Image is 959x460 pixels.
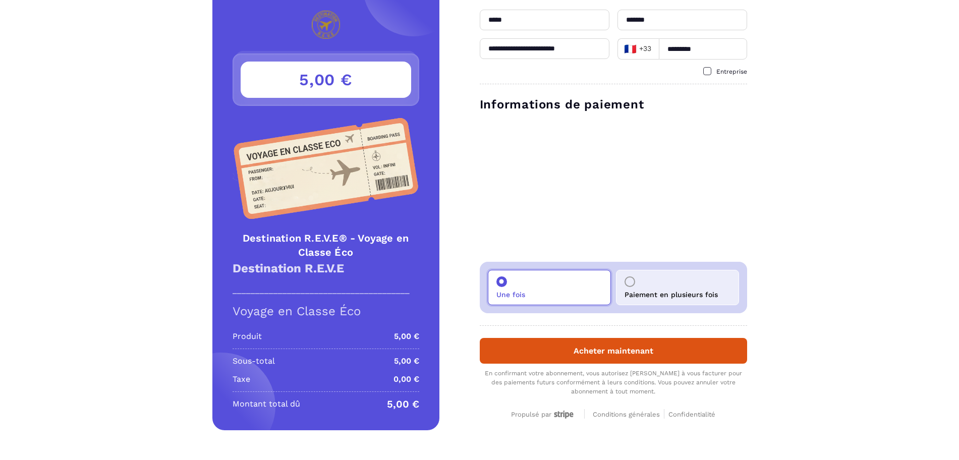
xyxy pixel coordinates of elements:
button: Acheter maintenant [480,338,747,364]
iframe: Cadre de saisie sécurisé pour le paiement [478,119,749,252]
p: Produit [233,330,262,342]
span: +33 [624,42,652,56]
p: 0,00 € [393,373,419,385]
a: Conditions générales [593,409,664,419]
p: Paiement en plusieurs fois [625,291,718,299]
h1: Voyage en Classe Éco [233,304,419,318]
span: Conditions générales [593,411,660,418]
h4: Destination R.E.V.E® - Voyage en Classe Éco [233,231,419,259]
div: Propulsé par [511,411,576,419]
a: Confidentialité [668,409,715,419]
p: 5,00 € [394,355,419,367]
h3: Informations de paiement [480,96,747,112]
span: 🇫🇷 [624,42,637,56]
img: logo [285,11,367,39]
span: Entreprise [716,68,747,75]
input: Search for option [654,41,655,56]
p: Une fois [496,291,525,299]
p: 5,00 € [387,398,419,410]
span: Confidentialité [668,411,715,418]
a: Propulsé par [511,409,576,419]
img: Product Image [233,118,419,219]
strong: Destination R.E.V.E [233,261,344,275]
div: Search for option [617,38,659,60]
div: En confirmant votre abonnement, vous autorisez [PERSON_NAME] à vous facturer pour des paiements f... [480,369,747,396]
p: _______________________________________ [233,285,419,295]
h3: 5,00 € [241,62,411,98]
p: 5,00 € [394,330,419,342]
